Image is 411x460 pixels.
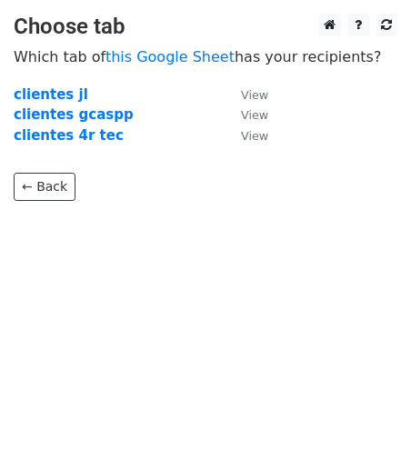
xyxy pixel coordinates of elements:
[14,86,88,103] a: clientes jl
[14,47,397,66] p: Which tab of has your recipients?
[14,127,124,144] a: clientes 4r tec
[14,173,75,201] a: ← Back
[223,86,268,103] a: View
[105,48,235,65] a: this Google Sheet
[241,88,268,102] small: View
[14,14,397,40] h3: Choose tab
[223,127,268,144] a: View
[223,106,268,123] a: View
[14,106,134,123] a: clientes gcaspp
[241,129,268,143] small: View
[241,108,268,122] small: View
